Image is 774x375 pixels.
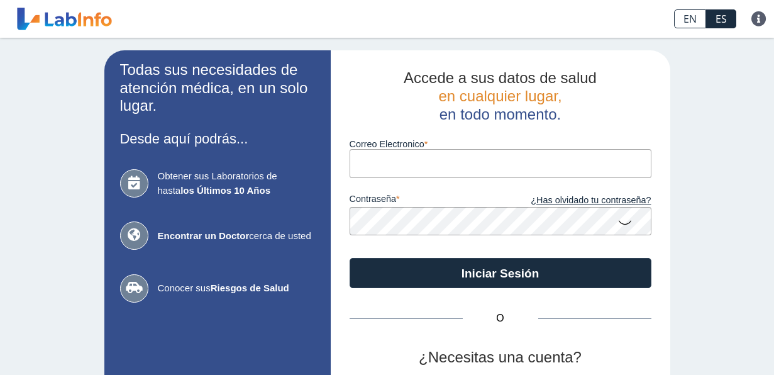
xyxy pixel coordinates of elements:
[158,281,315,296] span: Conocer sus
[350,139,651,149] label: Correo Electronico
[674,9,706,28] a: EN
[350,258,651,288] button: Iniciar Sesión
[404,69,597,86] span: Accede a sus datos de salud
[120,61,315,115] h2: Todas sus necesidades de atención médica, en un solo lugar.
[180,185,270,196] b: los Últimos 10 Años
[500,194,651,208] a: ¿Has olvidado tu contraseña?
[158,230,250,241] b: Encontrar un Doctor
[350,194,500,208] label: contraseña
[350,349,651,367] h2: ¿Necesitas una cuenta?
[211,283,289,293] b: Riesgos de Salud
[463,311,538,326] span: O
[438,87,561,104] span: en cualquier lugar,
[120,131,315,147] h3: Desde aquí podrás...
[158,169,315,198] span: Obtener sus Laboratorios de hasta
[706,9,736,28] a: ES
[440,106,561,123] span: en todo momento.
[158,229,315,243] span: cerca de usted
